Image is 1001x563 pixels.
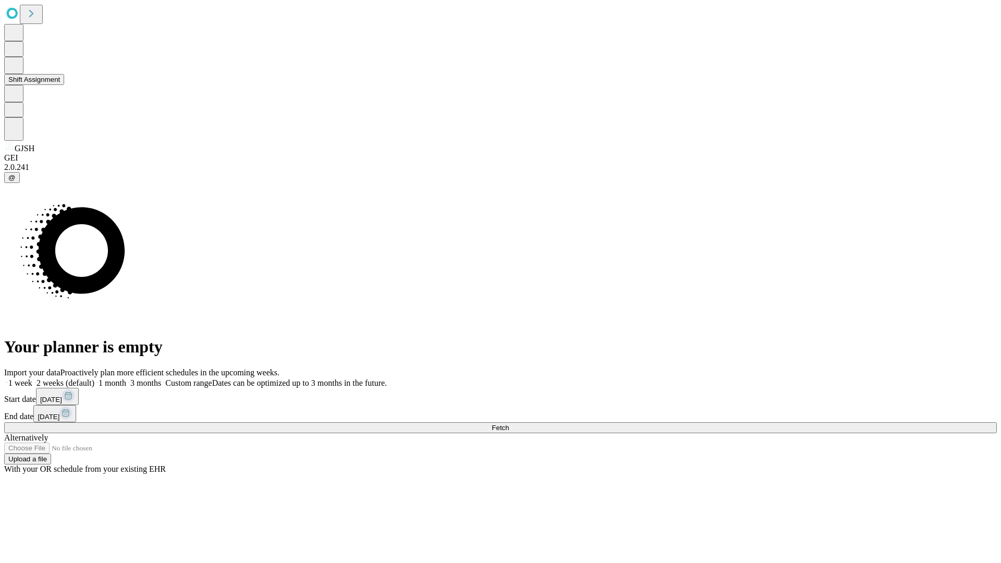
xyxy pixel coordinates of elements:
[8,378,32,387] span: 1 week
[4,388,997,405] div: Start date
[4,464,166,473] span: With your OR schedule from your existing EHR
[4,163,997,172] div: 2.0.241
[38,413,59,421] span: [DATE]
[15,144,34,153] span: GJSH
[212,378,387,387] span: Dates can be optimized up to 3 months in the future.
[492,424,509,432] span: Fetch
[8,174,16,181] span: @
[36,378,94,387] span: 2 weeks (default)
[99,378,126,387] span: 1 month
[4,153,997,163] div: GEI
[130,378,161,387] span: 3 months
[4,405,997,422] div: End date
[4,433,48,442] span: Alternatively
[4,422,997,433] button: Fetch
[4,368,60,377] span: Import your data
[36,388,79,405] button: [DATE]
[33,405,76,422] button: [DATE]
[4,454,51,464] button: Upload a file
[4,74,64,85] button: Shift Assignment
[4,337,997,357] h1: Your planner is empty
[60,368,279,377] span: Proactively plan more efficient schedules in the upcoming weeks.
[165,378,212,387] span: Custom range
[4,172,20,183] button: @
[40,396,62,403] span: [DATE]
